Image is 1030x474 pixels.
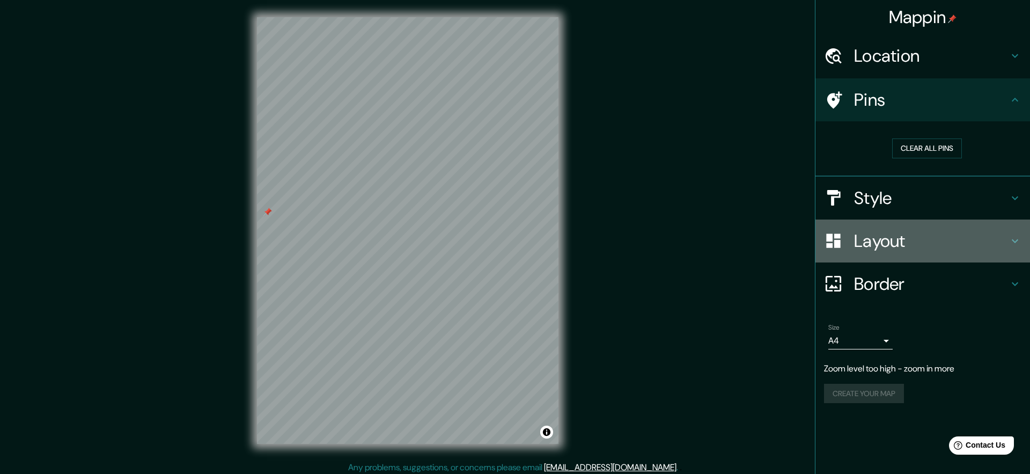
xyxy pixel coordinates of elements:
canvas: Map [257,17,558,444]
div: Layout [815,220,1030,262]
h4: Pins [854,89,1009,111]
h4: Border [854,273,1009,295]
h4: Mappin [889,6,957,28]
a: [EMAIL_ADDRESS][DOMAIN_NAME] [544,462,676,473]
div: A4 [828,332,893,349]
p: Any problems, suggestions, or concerns please email . [348,461,678,474]
div: Border [815,262,1030,305]
div: Location [815,34,1030,77]
h4: Style [854,187,1009,209]
button: Toggle attribution [540,426,553,439]
label: Size [828,323,840,332]
p: Zoom level too high - zoom in more [824,362,1021,375]
div: . [680,461,682,474]
h4: Location [854,45,1009,67]
div: Style [815,177,1030,220]
h4: Layout [854,230,1009,252]
div: Pins [815,78,1030,121]
img: pin-icon.png [948,14,957,23]
button: Clear all pins [892,138,962,158]
iframe: Help widget launcher [935,432,1018,462]
div: . [678,461,680,474]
